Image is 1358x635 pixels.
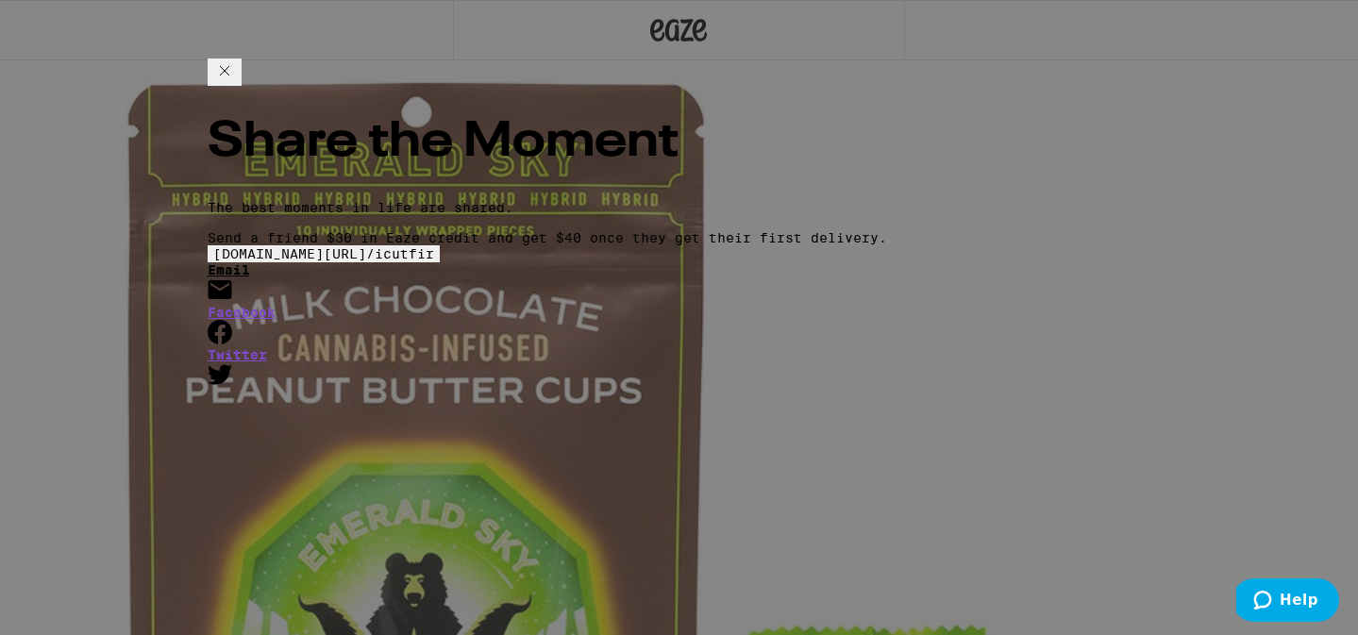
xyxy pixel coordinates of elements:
button: [DOMAIN_NAME][URL]/icutfir [208,245,440,262]
span: Send a friend $30 in Eaze credit and get $40 once they get their first delivery. [208,230,887,245]
iframe: Opens a widget where you can find more information [1236,578,1339,626]
h1: Share the Moment [208,118,1151,167]
a: Facebook [208,305,1151,347]
span: icutfir [213,246,434,261]
a: Twitter [208,347,1151,390]
div: The best moments in life are shared. [208,200,1151,245]
span: [DOMAIN_NAME][URL] / [213,246,375,261]
a: Email [208,262,1151,305]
